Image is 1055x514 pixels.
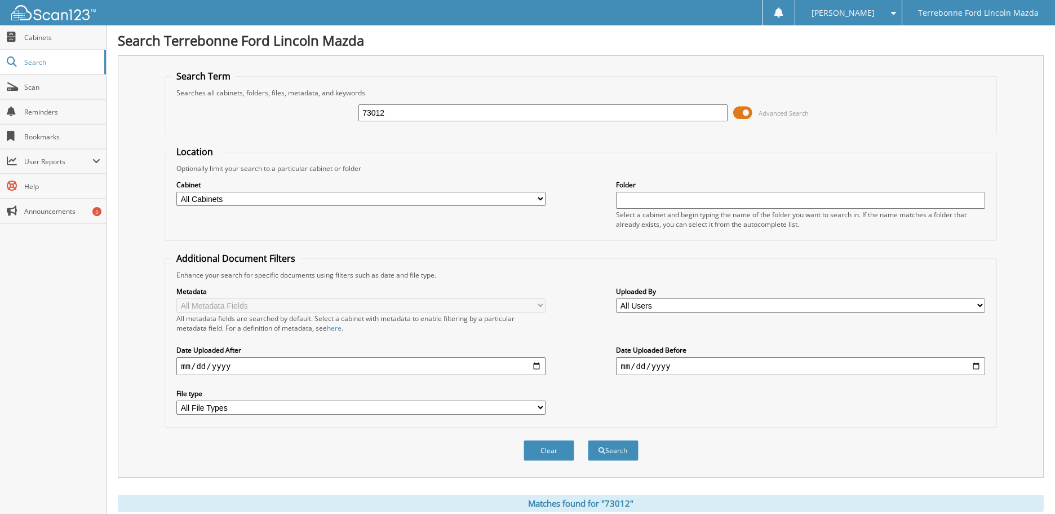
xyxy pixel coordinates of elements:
legend: Location [171,146,219,158]
span: Search [24,58,99,67]
span: Bookmarks [24,132,100,142]
label: Uploaded By [616,287,985,296]
div: Matches found for "73012" [118,495,1044,512]
div: All metadata fields are searched by default. Select a cabinet with metadata to enable filtering b... [176,314,546,333]
legend: Additional Document Filters [171,252,301,265]
span: Help [24,182,100,191]
label: Date Uploaded Before [616,345,985,355]
div: Select a cabinet and begin typing the name of the folder you want to search in. If the name match... [616,210,985,229]
span: Reminders [24,107,100,117]
label: Cabinet [176,180,546,190]
input: end [616,357,985,375]
button: Search [588,440,639,461]
div: Optionally limit your search to a particular cabinet or folder [171,164,991,173]
span: User Reports [24,157,92,166]
label: Folder [616,180,985,190]
label: File type [176,389,546,398]
h1: Search Terrebonne Ford Lincoln Mazda [118,31,1044,50]
span: Terrebonne Ford Lincoln Mazda [918,10,1039,16]
span: Scan [24,82,100,92]
a: here [327,323,342,333]
legend: Search Term [171,70,236,82]
div: 5 [92,207,101,216]
div: Searches all cabinets, folders, files, metadata, and keywords [171,88,991,98]
span: Cabinets [24,33,100,42]
img: scan123-logo-white.svg [11,5,96,20]
label: Date Uploaded After [176,345,546,355]
div: Enhance your search for specific documents using filters such as date and file type. [171,270,991,280]
input: start [176,357,546,375]
button: Clear [524,440,574,461]
span: Announcements [24,207,100,216]
label: Metadata [176,287,546,296]
span: [PERSON_NAME] [812,10,875,16]
span: Advanced Search [759,109,809,117]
